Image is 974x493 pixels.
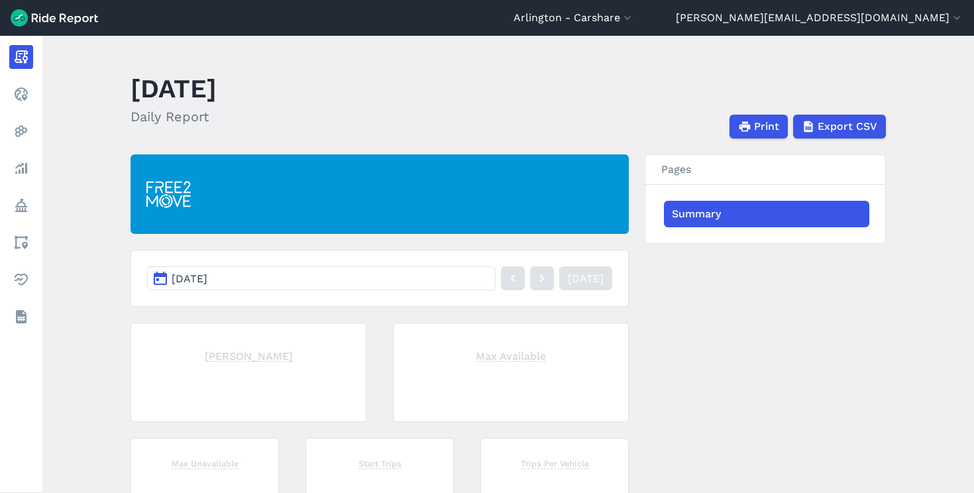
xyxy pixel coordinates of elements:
h1: [DATE] [131,70,217,107]
div: loading [394,323,628,421]
a: Heatmaps [9,119,33,143]
div: loading [131,323,366,421]
img: Ride Report [11,9,98,27]
a: Summary [664,201,869,227]
button: Print [730,115,788,138]
button: Export CSV [793,115,886,138]
img: Free2Move [146,176,219,213]
span: Print [754,119,779,135]
a: Analyze [9,156,33,180]
button: [PERSON_NAME][EMAIL_ADDRESS][DOMAIN_NAME] [676,10,963,26]
button: [DATE] [147,266,496,290]
a: Policy [9,193,33,217]
h2: Daily Report [131,107,217,127]
a: [DATE] [559,266,612,290]
span: Export CSV [818,119,877,135]
a: Health [9,268,33,292]
button: Arlington - Carshare [514,10,634,26]
h3: Pages [645,155,885,185]
span: [DATE] [172,272,207,285]
a: Areas [9,231,33,254]
a: Datasets [9,305,33,329]
a: Report [9,45,33,69]
a: Realtime [9,82,33,106]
